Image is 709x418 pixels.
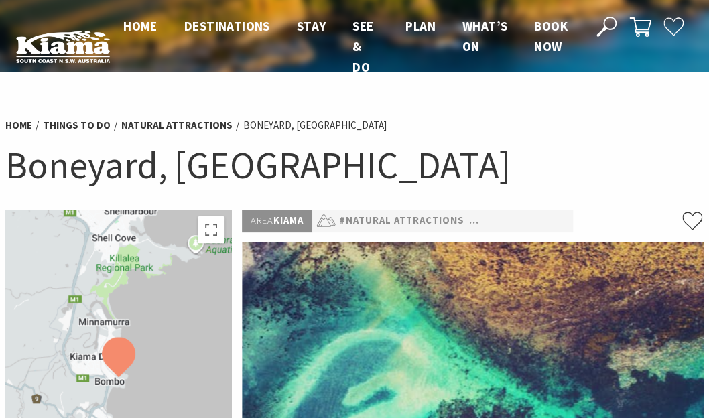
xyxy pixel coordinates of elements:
[469,213,598,229] a: #Beaches & Rockpools
[5,119,32,132] a: Home
[121,119,233,132] a: Natural Attractions
[184,18,270,34] span: Destinations
[198,216,224,243] button: Toggle fullscreen view
[5,141,704,190] h1: Boneyard, [GEOGRAPHIC_DATA]
[16,30,110,62] img: Kiama Logo
[43,119,111,132] a: Things To Do
[297,18,326,34] span: Stay
[462,18,507,54] span: What’s On
[123,18,157,34] span: Home
[534,18,568,54] span: Book now
[251,214,273,226] span: Area
[339,213,464,229] a: #Natural Attractions
[242,210,312,232] p: Kiama
[110,16,581,77] nav: Main Menu
[243,117,387,133] li: Boneyard, [GEOGRAPHIC_DATA]
[405,18,436,34] span: Plan
[352,18,373,75] span: See & Do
